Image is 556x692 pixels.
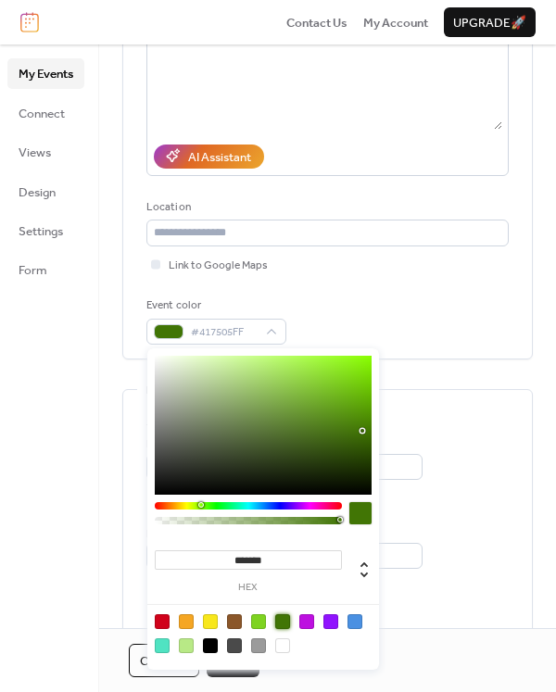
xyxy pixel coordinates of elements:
[7,255,84,284] a: Form
[7,98,84,128] a: Connect
[251,614,266,629] div: #7ED321
[20,12,39,32] img: logo
[146,198,505,217] div: Location
[188,148,251,167] div: AI Assistant
[453,14,526,32] span: Upgrade 🚀
[227,614,242,629] div: #8B572A
[19,105,65,123] span: Connect
[275,638,290,653] div: #FFFFFF
[7,177,84,207] a: Design
[444,7,536,37] button: Upgrade🚀
[363,13,428,31] a: My Account
[363,14,428,32] span: My Account
[251,638,266,653] div: #9B9B9B
[154,145,264,169] button: AI Assistant
[155,614,170,629] div: #D0021B
[7,216,84,245] a: Settings
[19,144,51,162] span: Views
[19,183,56,202] span: Design
[323,614,338,629] div: #9013FE
[19,261,47,280] span: Form
[19,222,63,241] span: Settings
[155,583,342,593] label: hex
[179,638,194,653] div: #B8E986
[286,14,347,32] span: Contact Us
[7,137,84,167] a: Views
[146,296,283,315] div: Event color
[169,257,268,275] span: Link to Google Maps
[347,614,362,629] div: #4A90E2
[218,652,248,671] span: Save
[155,638,170,653] div: #50E3C2
[140,652,188,671] span: Cancel
[191,323,257,342] span: #417505FF
[203,614,218,629] div: #F8E71C
[275,614,290,629] div: #417505
[7,58,84,88] a: My Events
[286,13,347,31] a: Contact Us
[203,638,218,653] div: #000000
[179,614,194,629] div: #F5A623
[299,614,314,629] div: #BD10E0
[129,644,199,677] button: Cancel
[19,65,73,83] span: My Events
[227,638,242,653] div: #4A4A4A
